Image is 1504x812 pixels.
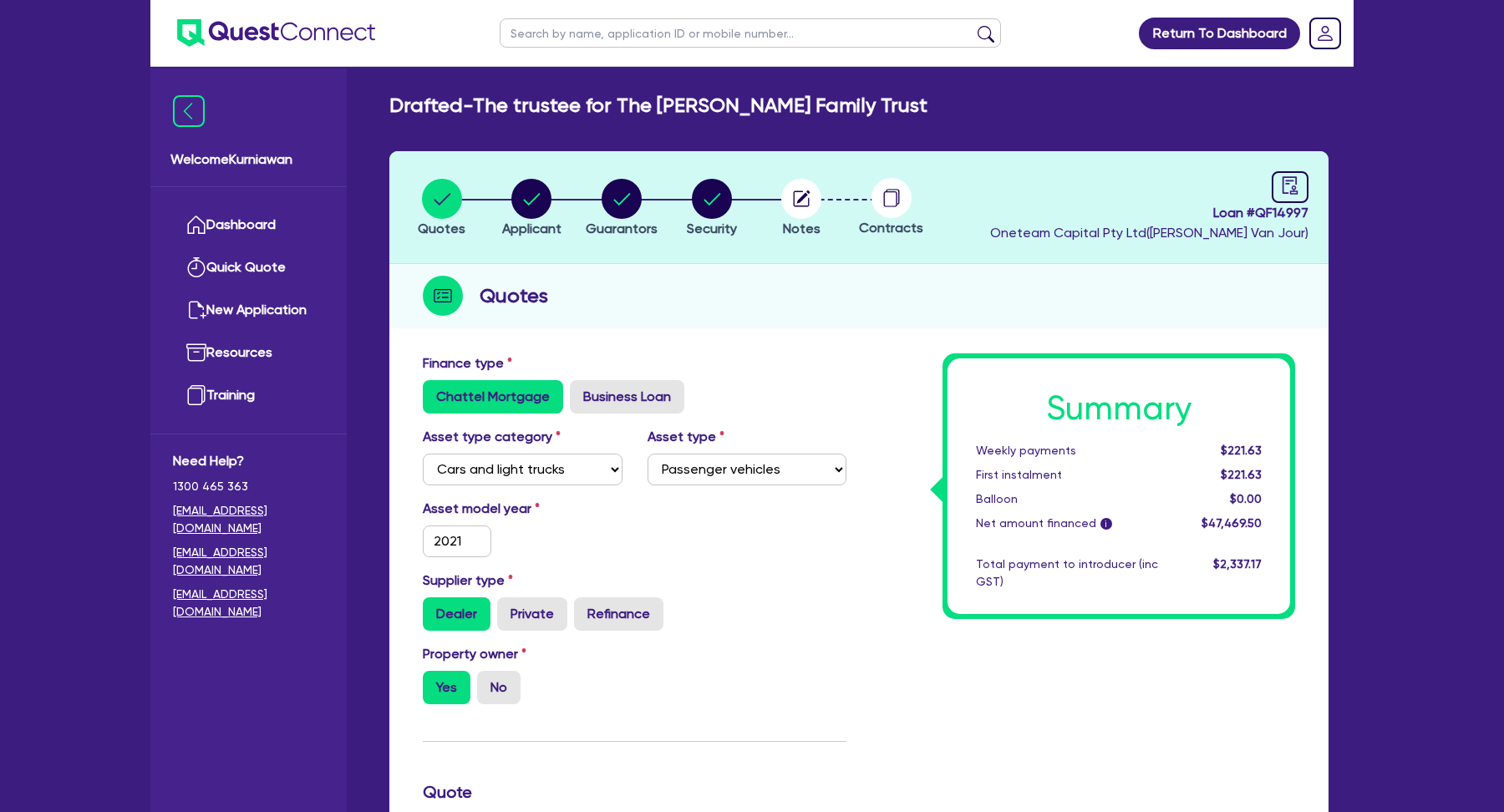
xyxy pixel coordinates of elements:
label: Property owner [423,644,526,664]
span: $0.00 [1230,492,1262,505]
img: icon-menu-close [173,95,205,127]
a: Dashboard [173,204,324,246]
button: Quotes [417,178,466,240]
span: i [1100,518,1112,530]
span: audit [1281,176,1299,195]
span: $2,337.17 [1213,557,1262,571]
a: Dropdown toggle [1303,12,1347,55]
label: Dealer [423,597,490,631]
div: Balloon [963,490,1171,508]
a: [EMAIL_ADDRESS][DOMAIN_NAME] [173,586,324,621]
img: training [186,385,206,405]
img: quest-connect-logo-blue [177,19,375,47]
span: 1300 465 363 [173,478,324,495]
a: Quick Quote [173,246,324,289]
label: Refinance [574,597,663,631]
a: Resources [173,332,324,374]
input: Search by name, application ID or mobile number... [500,18,1001,48]
label: Private [497,597,567,631]
label: No [477,671,521,704]
span: Need Help? [173,451,324,471]
span: Guarantors [586,221,658,236]
label: Asset model year [410,499,635,519]
label: Asset type category [423,427,561,447]
span: Quotes [418,221,465,236]
span: Security [687,221,737,236]
label: Finance type [423,353,512,373]
img: step-icon [423,276,463,316]
h1: Summary [976,388,1262,429]
span: $221.63 [1221,468,1262,481]
a: [EMAIL_ADDRESS][DOMAIN_NAME] [173,502,324,537]
span: Oneteam Capital Pty Ltd ( [PERSON_NAME] Van Jour ) [990,225,1308,241]
button: Notes [780,178,822,240]
label: Yes [423,671,470,704]
div: Total payment to introducer (inc GST) [963,556,1171,591]
span: Notes [783,221,821,236]
img: resources [186,343,206,363]
h3: Quote [423,782,846,802]
a: Training [173,374,324,417]
span: Loan # QF14997 [990,203,1308,223]
button: Guarantors [585,178,658,240]
img: new-application [186,300,206,320]
a: [EMAIL_ADDRESS][DOMAIN_NAME] [173,544,324,579]
div: Net amount financed [963,515,1171,532]
a: audit [1272,171,1308,203]
a: New Application [173,289,324,332]
img: quick-quote [186,257,206,277]
div: First instalment [963,466,1171,484]
a: Return To Dashboard [1139,18,1300,49]
label: Asset type [648,427,724,447]
button: Applicant [501,178,562,240]
button: Security [686,178,738,240]
span: $221.63 [1221,444,1262,457]
label: Business Loan [570,380,684,414]
span: Applicant [502,221,561,236]
label: Supplier type [423,571,513,591]
label: Chattel Mortgage [423,380,563,414]
span: $47,469.50 [1202,516,1262,530]
span: Welcome Kurniawan [170,150,327,170]
span: Contracts [859,220,923,236]
h2: Quotes [480,281,548,311]
h2: Drafted - The trustee for The [PERSON_NAME] Family Trust [389,94,927,118]
div: Weekly payments [963,442,1171,459]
